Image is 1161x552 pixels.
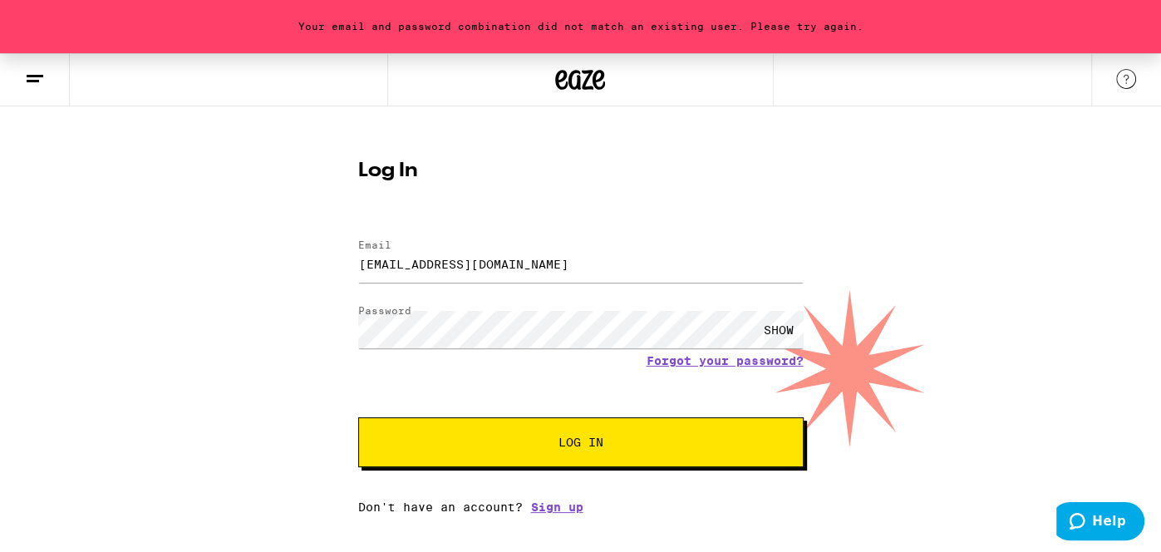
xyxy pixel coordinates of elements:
[531,500,583,514] a: Sign up
[754,311,804,348] div: SHOW
[358,239,391,250] label: Email
[358,245,804,283] input: Email
[358,161,804,181] h1: Log In
[1056,502,1144,544] iframe: Opens a widget where you can find more information
[358,305,411,316] label: Password
[358,417,804,467] button: Log In
[647,354,804,367] a: Forgot your password?
[558,436,603,448] span: Log In
[358,500,804,514] div: Don't have an account?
